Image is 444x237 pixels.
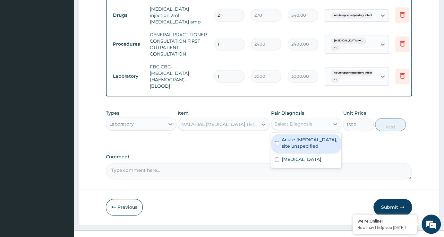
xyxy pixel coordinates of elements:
[275,121,312,127] div: Select Diagnosis
[357,225,412,230] p: How may I help you today?
[331,45,340,51] span: + 1
[178,110,189,116] label: Item
[106,110,119,116] label: Types
[282,136,337,149] label: Acute [MEDICAL_DATA], site unspecified
[3,164,122,186] textarea: Type your message and hit 'Enter'
[12,32,26,48] img: d_794563401_company_1708531726252_794563401
[147,3,211,28] td: [MEDICAL_DATA] injection 2ml [MEDICAL_DATA] amp
[271,110,304,116] label: Pair Diagnosis
[109,121,134,127] div: Laboratory
[343,110,366,116] label: Unit Price
[331,38,366,44] span: [MEDICAL_DATA] wi...
[106,199,143,215] button: Previous
[357,218,412,224] div: We're Online!
[331,12,377,19] span: Acute upper respiratory infect...
[181,121,258,127] div: MALARIAL [MEDICAL_DATA] THICK AND THIN FILMS - [BLOOD]
[105,3,121,19] div: Minimize live chat window
[375,118,406,131] button: Add
[147,60,211,92] td: FBC CBC-[MEDICAL_DATA] (HAEMOGRAM) - [BLOOD]
[110,38,147,50] td: Procedures
[37,75,89,140] span: We're online!
[373,199,412,215] button: Submit
[110,70,147,82] td: Laboratory
[110,9,147,21] td: Drugs
[282,156,321,162] label: [MEDICAL_DATA]
[33,36,108,44] div: Chat with us now
[147,28,211,60] td: GENERAL PRACTITIONER CONSULTATION FIRST OUTPATIENT CONSULTATION
[331,77,340,83] span: + 1
[331,70,377,76] span: Acute upper respiratory infect...
[106,154,412,160] label: Comment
